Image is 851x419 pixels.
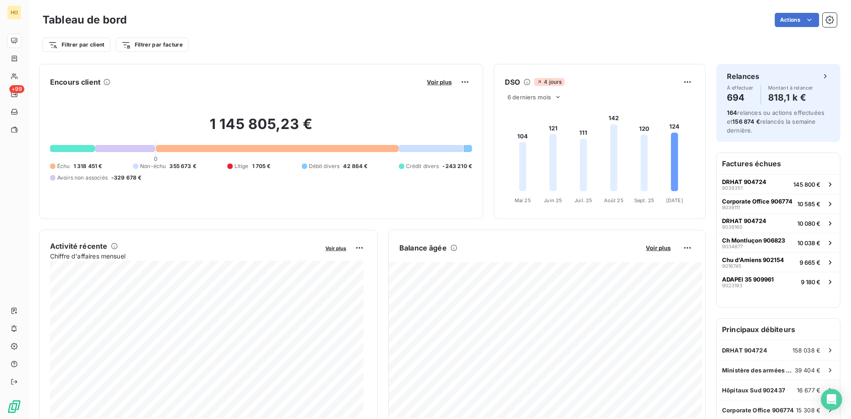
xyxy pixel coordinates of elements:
button: Filtrer par client [43,38,110,52]
span: Hôpitaux Sud 902437 [722,387,785,394]
h6: Balance âgée [399,243,447,253]
button: DRHAT 904724903916010 080 € [717,213,840,233]
span: -243 210 € [442,162,472,170]
span: 1 705 € [252,162,271,170]
span: 1 318 451 € [74,162,102,170]
span: +99 [9,85,24,93]
h4: 694 [727,90,753,105]
span: 9039351 [722,185,742,191]
span: -329 678 € [111,174,142,182]
span: DRHAT 904724 [722,347,767,354]
span: 10 585 € [797,200,820,208]
span: 9023193 [722,283,742,288]
span: 9039160 [722,224,742,230]
h6: Factures échues [717,153,840,174]
span: 9034877 [722,244,743,249]
span: ADAPEI 35 909961 [722,276,774,283]
span: 145 800 € [793,181,820,188]
h6: Activité récente [50,241,107,251]
span: Ch Montluçon 906823 [722,237,785,244]
div: HO [7,5,21,20]
button: ADAPEI 35 90996190231939 180 € [717,272,840,291]
span: 156 874 € [732,118,760,125]
h6: Relances [727,71,759,82]
tspan: Août 25 [604,197,624,204]
span: 0 [154,155,157,162]
button: Chu d'Amiens 90215490167459 665 € [717,252,840,272]
span: Avoirs non associés [57,174,108,182]
span: Débit divers [309,162,340,170]
button: DRHAT 9047249039351145 800 € [717,174,840,194]
tspan: Juin 25 [544,197,562,204]
h2: 1 145 805,23 € [50,115,472,142]
span: 15 308 € [796,407,820,414]
span: Non-échu [140,162,166,170]
h6: Encours client [50,77,101,87]
span: Litige [234,162,249,170]
button: Voir plus [323,244,349,252]
tspan: [DATE] [666,197,683,204]
span: Échu [57,162,70,170]
h6: DSO [505,77,520,87]
span: 9016745 [722,263,742,269]
span: Voir plus [325,245,346,251]
button: Actions [775,13,819,27]
div: Open Intercom Messenger [821,389,842,410]
span: Chu d'Amiens 902154 [722,256,784,263]
span: 39 404 € [795,367,820,374]
span: Chiffre d'affaires mensuel [50,251,319,261]
button: Voir plus [424,78,454,86]
span: 9039111 [722,205,740,210]
tspan: Sept. 25 [634,197,654,204]
span: À effectuer [727,85,753,90]
span: 164 [727,109,737,116]
span: Crédit divers [406,162,439,170]
span: 42 864 € [343,162,367,170]
span: Corporate Office 906774 [722,198,792,205]
span: 4 jours [534,78,564,86]
span: Montant à relancer [768,85,813,90]
img: Logo LeanPay [7,399,21,414]
h3: Tableau de bord [43,12,127,28]
button: Voir plus [643,244,673,252]
button: Corporate Office 906774903911110 585 € [717,194,840,213]
span: 6 derniers mois [507,94,551,101]
span: DRHAT 904724 [722,178,766,185]
span: Voir plus [427,78,452,86]
span: 9 665 € [800,259,820,266]
h6: Principaux débiteurs [717,319,840,340]
button: Filtrer par facture [116,38,188,52]
span: 16 677 € [797,387,820,394]
span: 9 180 € [801,278,820,286]
span: 355 673 € [169,162,196,170]
h4: 818,1 k € [768,90,813,105]
span: 10 080 € [797,220,820,227]
span: DRHAT 904724 [722,217,766,224]
span: 10 038 € [797,239,820,247]
span: relances ou actions effectuées et relancés la semaine dernière. [727,109,824,134]
span: Corporate Office 906774 [722,407,794,414]
span: Voir plus [646,244,671,251]
span: 158 038 € [792,347,820,354]
button: Ch Montluçon 906823903487710 038 € [717,233,840,252]
tspan: Mai 25 [515,197,531,204]
span: Ministère des armées 902110 [722,367,795,374]
tspan: Juil. 25 [574,197,592,204]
